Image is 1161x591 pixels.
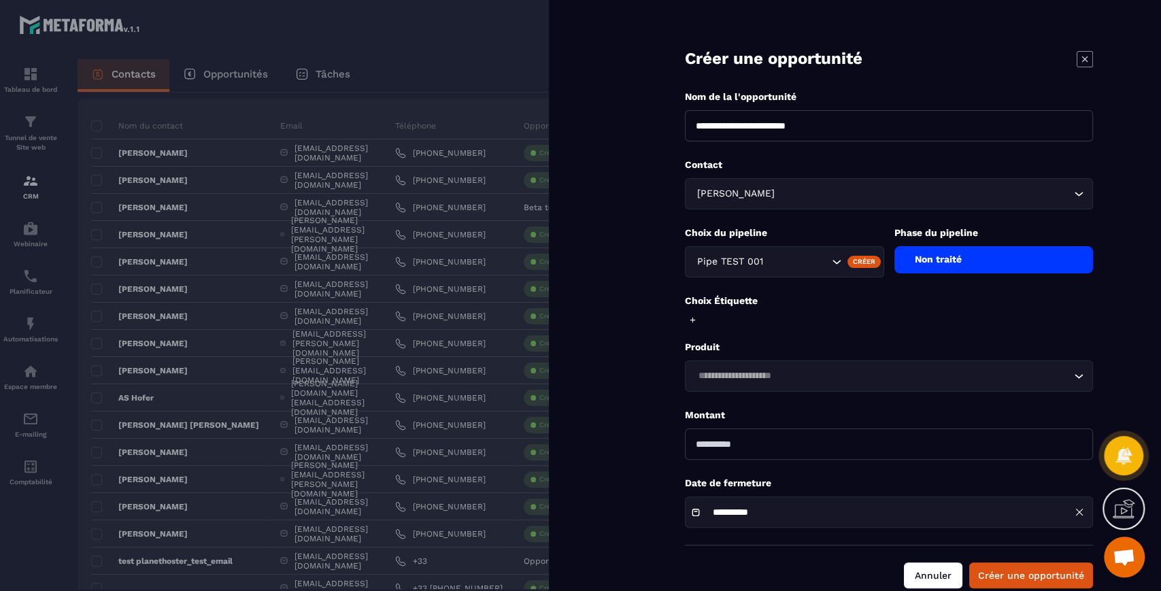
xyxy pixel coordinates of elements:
span: [PERSON_NAME] [694,186,777,201]
p: Choix Étiquette [685,294,1093,307]
button: Annuler [904,562,962,588]
span: Pipe TEST 001 [694,254,766,269]
input: Search for option [694,369,1071,384]
p: Produit [685,341,1093,354]
div: Search for option [685,246,884,277]
input: Search for option [766,254,828,269]
div: Search for option [685,360,1093,392]
div: Ouvrir le chat [1104,537,1145,577]
button: Créer une opportunité [969,562,1093,588]
p: Phase du pipeline [894,226,1094,239]
p: Contact [685,158,1093,171]
input: Search for option [777,186,1071,201]
p: Montant [685,409,1093,422]
div: Search for option [685,178,1093,209]
p: Date de fermeture [685,477,1093,490]
p: Nom de la l'opportunité [685,90,1093,103]
p: Créer une opportunité [685,48,862,70]
p: Choix du pipeline [685,226,884,239]
div: Créer [847,256,881,268]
